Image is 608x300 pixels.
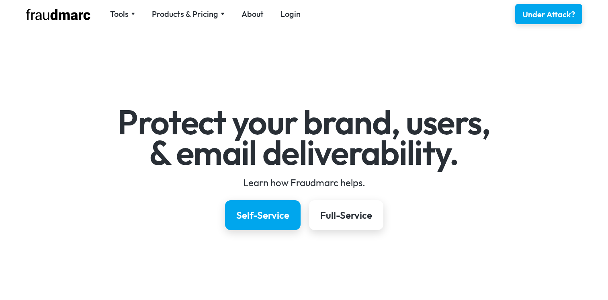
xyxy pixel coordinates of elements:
div: Tools [110,8,129,20]
div: Learn how Fraudmarc helps. [71,176,537,189]
a: About [242,8,264,20]
h1: Protect your brand, users, & email deliverability. [71,107,537,168]
a: Self-Service [225,200,301,230]
div: Full-Service [320,209,372,222]
a: Login [280,8,301,20]
a: Full-Service [309,200,383,230]
div: Self-Service [236,209,289,222]
div: Under Attack? [522,9,575,20]
a: Under Attack? [515,4,582,24]
div: Products & Pricing [152,8,225,20]
div: Products & Pricing [152,8,218,20]
div: Tools [110,8,135,20]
